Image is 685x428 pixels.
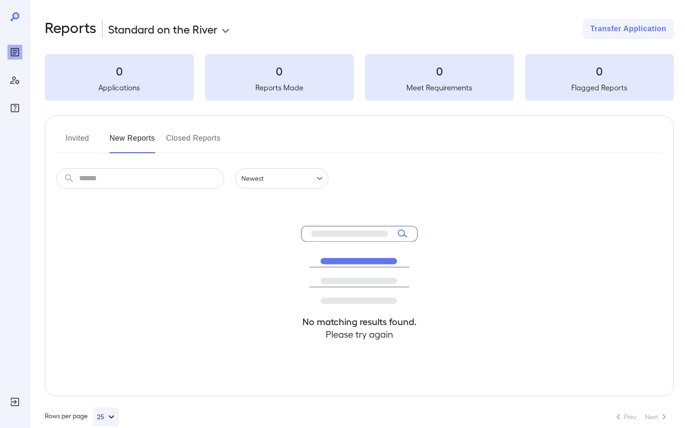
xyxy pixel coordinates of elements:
div: Reports [7,45,22,60]
h3: 0 [365,63,514,78]
button: 25 [93,408,119,426]
h2: Reports [45,19,96,39]
div: FAQ [7,101,22,115]
nav: pagination navigation [609,409,674,424]
h3: 0 [45,63,194,78]
h4: No matching results found. [301,315,418,328]
p: Standard on the River [108,21,218,36]
h4: Please try again [301,328,418,340]
div: Log Out [7,394,22,409]
h5: Applications [45,82,194,93]
button: Transfer Application [583,19,674,39]
h5: Flagged Reports [525,82,674,93]
div: Newest [235,168,329,189]
div: Rows per page [45,408,119,426]
button: New Reports [110,131,155,153]
h3: 0 [525,63,674,78]
h5: Reports Made [205,82,354,93]
h5: Meet Requirements [365,82,514,93]
summary: 0Applications0Reports Made0Meet Requirements0Flagged Reports [45,54,674,101]
div: Manage Users [7,73,22,88]
button: Invited [56,131,98,153]
h3: 0 [205,63,354,78]
button: Closed Reports [166,131,221,153]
